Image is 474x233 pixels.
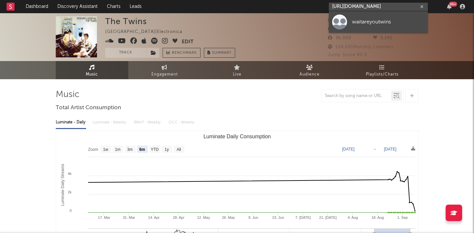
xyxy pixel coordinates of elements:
[69,209,71,213] text: 0
[222,216,235,219] text: 26. May
[295,216,311,219] text: 7. [DATE]
[103,147,108,152] text: 1w
[328,27,351,31] span: 16,800
[346,61,419,79] a: Playlists/Charts
[150,147,158,152] text: YTD
[300,71,320,79] span: Audience
[173,216,184,219] text: 28. Apr
[319,216,336,219] text: 21. [DATE]
[329,3,428,11] input: Search for artists
[272,216,284,219] text: 23. Jun
[201,61,273,79] a: Live
[123,216,135,219] text: 31. Mar
[328,53,367,57] span: Jump Score: 49.0
[165,147,169,152] text: 1y
[128,61,201,79] a: Engagement
[68,172,72,176] text: 4k
[204,48,235,58] button: Summary
[273,61,346,79] a: Audience
[60,164,65,206] text: Luminate Daily Streams
[105,17,147,26] div: The Twins
[105,48,146,58] button: Track
[329,11,428,33] a: waitareyoutwins
[182,38,194,46] button: Edit
[127,147,133,152] text: 3m
[56,104,121,112] span: Total Artist Consumption
[342,147,355,151] text: [DATE]
[447,4,452,9] button: 99+
[105,28,190,36] div: [GEOGRAPHIC_DATA] | Electronica
[98,216,110,219] text: 17. Mar
[371,216,384,219] text: 18. Aug
[328,18,350,22] span: 21,584
[347,216,358,219] text: 4. Aug
[203,134,271,139] text: Luminate Daily Consumption
[233,71,241,79] span: Live
[172,49,197,57] span: Benchmark
[86,71,98,79] span: Music
[352,18,425,26] div: waitareyoutwins
[373,147,377,151] text: →
[197,216,210,219] text: 12. May
[56,117,86,128] div: Luminate - Daily
[176,147,181,152] text: All
[366,71,398,79] span: Playlists/Charts
[68,190,72,194] text: 2k
[139,147,145,152] text: 6m
[322,93,391,99] input: Search by song name or URL
[148,216,159,219] text: 14. Apr
[115,147,120,152] text: 1m
[384,147,396,151] text: [DATE]
[328,45,394,49] span: 104,691 Monthly Listeners
[373,36,393,40] span: 3,245
[248,216,258,219] text: 9. Jun
[163,48,201,58] a: Benchmark
[88,147,98,152] text: Zoom
[449,2,457,7] div: 99 +
[212,51,232,55] span: Summary
[151,71,178,79] span: Engagement
[397,216,408,219] text: 1. Sep
[56,61,128,79] a: Music
[328,36,351,40] span: 36,000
